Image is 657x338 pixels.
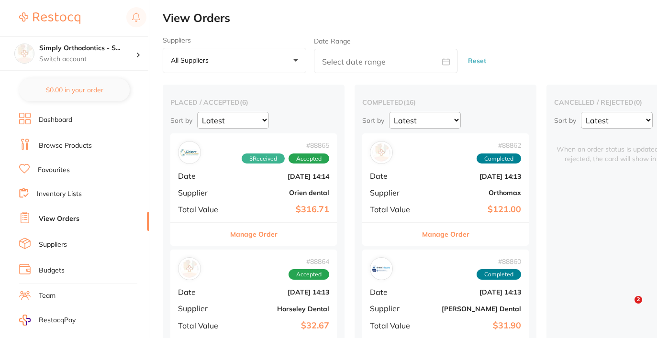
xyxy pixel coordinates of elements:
input: Select date range [314,49,457,73]
span: RestocqPay [39,316,76,325]
b: $32.67 [234,321,329,331]
span: 2 [635,296,642,304]
a: Dashboard [39,115,72,125]
button: Manage Order [230,223,278,246]
p: Sort by [554,116,576,125]
span: Completed [477,269,521,280]
b: $316.71 [234,205,329,215]
h2: View Orders [163,11,657,25]
img: Orien dental [180,143,199,162]
b: Horseley Dental [234,305,329,313]
img: Orthomax [372,143,390,162]
label: Suppliers [163,36,306,44]
label: Date Range [314,37,351,45]
p: Switch account [39,55,136,64]
img: Simply Orthodontics - Sunbury [15,44,34,63]
h4: Simply Orthodontics - Sunbury [39,44,136,53]
span: Supplier [370,304,418,313]
span: # 88865 [242,142,329,149]
b: [DATE] 14:13 [425,173,521,180]
b: [PERSON_NAME] Dental [425,305,521,313]
p: All suppliers [171,56,212,65]
b: $31.90 [425,321,521,331]
span: Supplier [178,188,226,197]
span: Date [178,172,226,180]
button: $0.00 in your order [19,78,130,101]
span: # 88860 [477,258,521,265]
p: Sort by [170,116,192,125]
h2: placed / accepted ( 6 ) [170,98,337,107]
span: Total Value [370,321,418,330]
button: Manage Order [422,223,469,246]
b: Orien dental [234,189,329,196]
span: Accepted [289,153,329,164]
a: Suppliers [39,240,67,250]
div: Orien dental#888653ReceivedAcceptedDate[DATE] 14:14SupplierOrien dentalTotal Value$316.71Manage O... [170,133,337,246]
span: Date [178,288,226,296]
a: View Orders [39,214,79,224]
b: [DATE] 14:14 [234,173,329,180]
span: Date [370,288,418,296]
a: Browse Products [39,141,92,151]
a: Restocq Logo [19,7,80,29]
a: Budgets [39,266,65,275]
p: Sort by [362,116,384,125]
span: Total Value [370,205,418,214]
b: $121.00 [425,205,521,215]
span: Total Value [178,321,226,330]
b: Orthomax [425,189,521,196]
a: Team [39,291,56,301]
span: Accepted [289,269,329,280]
a: Inventory Lists [37,189,82,199]
h2: completed ( 16 ) [362,98,529,107]
b: [DATE] 14:13 [234,288,329,296]
button: All suppliers [163,48,306,74]
a: RestocqPay [19,315,76,326]
iframe: Intercom live chat [615,296,638,319]
a: Favourites [38,165,70,175]
img: Horseley Dental [180,260,199,278]
span: # 88864 [289,258,329,265]
span: Received [242,153,285,164]
span: Total Value [178,205,226,214]
img: Restocq Logo [19,12,80,24]
button: Reset [465,48,489,74]
span: Supplier [370,188,418,197]
span: Completed [477,153,521,164]
span: # 88862 [477,142,521,149]
img: RestocqPay [19,315,31,326]
img: Erskine Dental [372,260,390,278]
span: Supplier [178,304,226,313]
b: [DATE] 14:13 [425,288,521,296]
span: Date [370,172,418,180]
